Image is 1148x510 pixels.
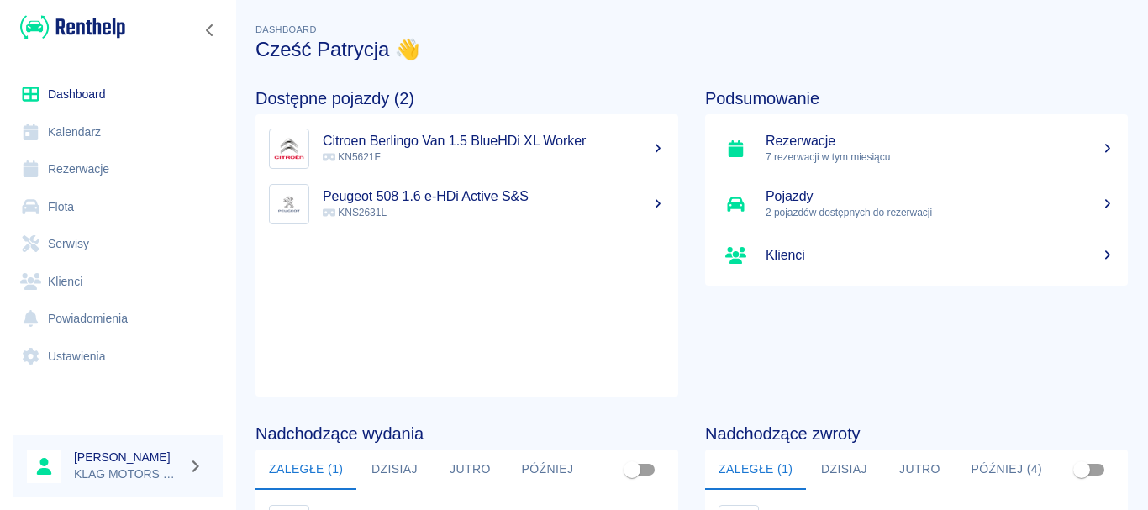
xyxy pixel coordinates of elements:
span: Dashboard [255,24,317,34]
a: Ustawienia [13,338,223,376]
button: Zaległe (1) [255,450,356,490]
h4: Nadchodzące wydania [255,423,678,444]
button: Dzisiaj [806,450,882,490]
button: Później (4) [957,450,1056,490]
h3: Cześć Patrycja 👋 [255,38,1128,61]
a: Rezerwacje [13,150,223,188]
img: Image [273,188,305,220]
h5: Klienci [766,247,1114,264]
span: KN5621F [323,151,381,163]
button: Zwiń nawigację [197,19,223,41]
a: ImagePeugeot 508 1.6 e-HDi Active S&S KNS2631L [255,176,678,232]
h5: Pojazdy [766,188,1114,205]
h6: [PERSON_NAME] [74,449,182,465]
a: Dashboard [13,76,223,113]
img: Renthelp logo [20,13,125,41]
a: Rezerwacje7 rezerwacji w tym miesiącu [705,121,1128,176]
img: Image [273,133,305,165]
p: 7 rezerwacji w tym miesiącu [766,150,1114,165]
button: Jutro [882,450,957,490]
a: ImageCitroen Berlingo Van 1.5 BlueHDi XL Worker KN5621F [255,121,678,176]
a: Pojazdy2 pojazdów dostępnych do rezerwacji [705,176,1128,232]
a: Klienci [13,263,223,301]
p: KLAG MOTORS Rent a Car [74,465,182,483]
span: Pokaż przypisane tylko do mnie [1066,454,1098,486]
button: Jutro [432,450,508,490]
a: Renthelp logo [13,13,125,41]
button: Dzisiaj [356,450,432,490]
a: Serwisy [13,225,223,263]
a: Kalendarz [13,113,223,151]
a: Klienci [705,232,1128,279]
h5: Peugeot 508 1.6 e-HDi Active S&S [323,188,665,205]
h5: Citroen Berlingo Van 1.5 BlueHDi XL Worker [323,133,665,150]
h4: Nadchodzące zwroty [705,423,1128,444]
a: Powiadomienia [13,300,223,338]
p: 2 pojazdów dostępnych do rezerwacji [766,205,1114,220]
span: KNS2631L [323,207,387,218]
h5: Rezerwacje [766,133,1114,150]
button: Zaległe (1) [705,450,806,490]
span: Pokaż przypisane tylko do mnie [616,454,648,486]
a: Flota [13,188,223,226]
h4: Dostępne pojazdy (2) [255,88,678,108]
h4: Podsumowanie [705,88,1128,108]
button: Później [508,450,587,490]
